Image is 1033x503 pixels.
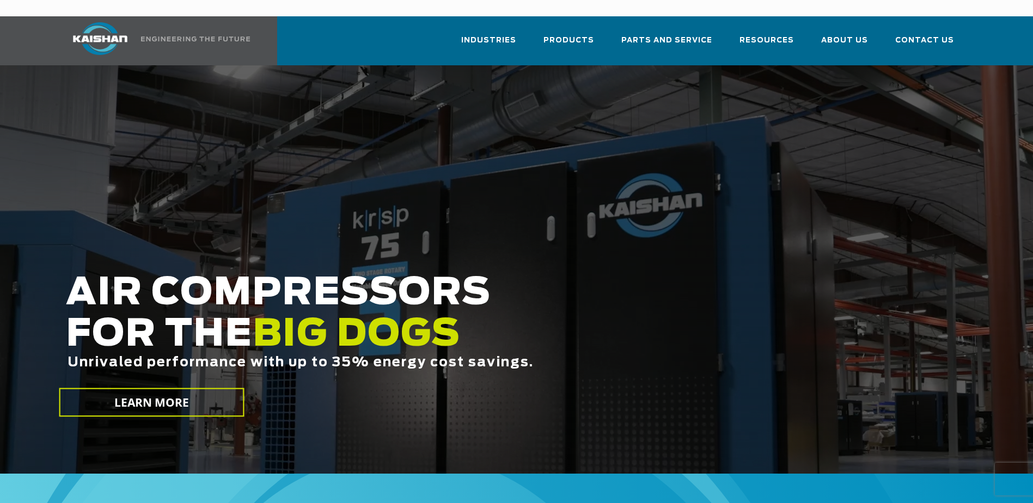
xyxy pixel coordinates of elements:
h2: AIR COMPRESSORS FOR THE [66,273,815,404]
img: kaishan logo [59,22,141,55]
a: Products [543,26,594,63]
a: Parts and Service [621,26,712,63]
a: LEARN MORE [59,388,244,417]
a: Resources [739,26,794,63]
span: Products [543,34,594,47]
a: About Us [821,26,868,63]
span: About Us [821,34,868,47]
span: Contact Us [895,34,954,47]
span: Unrivaled performance with up to 35% energy cost savings. [68,356,534,369]
span: Industries [461,34,516,47]
span: Resources [739,34,794,47]
img: Engineering the future [141,36,250,41]
a: Kaishan USA [59,16,252,65]
span: LEARN MORE [114,395,189,410]
span: Parts and Service [621,34,712,47]
a: Contact Us [895,26,954,63]
a: Industries [461,26,516,63]
span: BIG DOGS [253,316,461,353]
